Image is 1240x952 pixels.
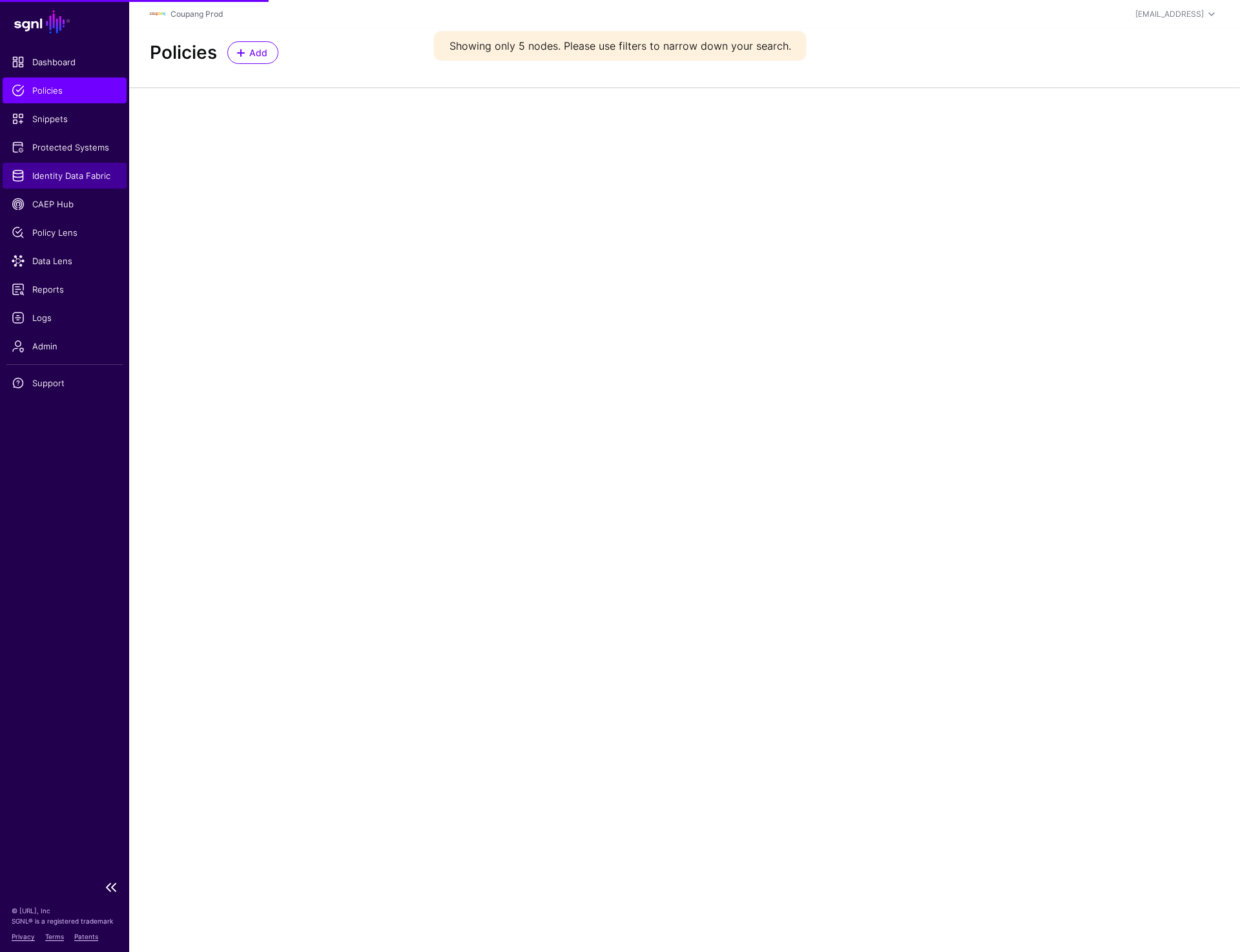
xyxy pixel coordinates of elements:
[12,169,118,182] span: Identity Data Fabric
[12,198,118,211] span: CAEP Hub
[12,905,118,916] p: © [URL], Inc
[150,6,165,22] img: svg+xml;base64,PHN2ZyBpZD0iTG9nbyIgeG1sbnM9Imh0dHA6Ly93d3cudzMub3JnLzIwMDAvc3ZnIiB3aWR0aD0iMTIxLj...
[12,916,118,926] p: SGNL® is a registered trademark
[12,254,118,267] span: Data Lens
[45,933,64,940] a: Terms
[3,276,127,302] a: Reports
[12,377,118,389] span: Support
[12,84,118,97] span: Policies
[12,283,118,296] span: Reports
[170,9,223,19] a: Coupang Prod
[12,141,118,154] span: Protected Systems
[3,134,127,160] a: Protected Systems
[3,305,127,331] a: Logs
[1135,8,1204,20] div: [EMAIL_ADDRESS]
[3,220,127,245] a: Policy Lens
[12,56,118,68] span: Dashboard
[3,163,127,189] a: Identity Data Fabric
[12,226,118,239] span: Policy Lens
[12,933,35,940] a: Privacy
[8,8,121,36] a: SGNL
[12,340,118,353] span: Admin
[3,333,127,359] a: Admin
[150,42,217,64] h2: Policies
[12,311,118,324] span: Logs
[3,106,127,132] a: Snippets
[74,933,98,940] a: Patents
[248,46,269,59] span: Add
[12,112,118,125] span: Snippets
[434,31,807,61] div: Showing only 5 nodes. Please use filters to narrow down your search.
[3,191,127,217] a: CAEP Hub
[3,49,127,75] a: Dashboard
[227,41,278,64] a: Add
[3,248,127,274] a: Data Lens
[3,78,127,103] a: Policies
